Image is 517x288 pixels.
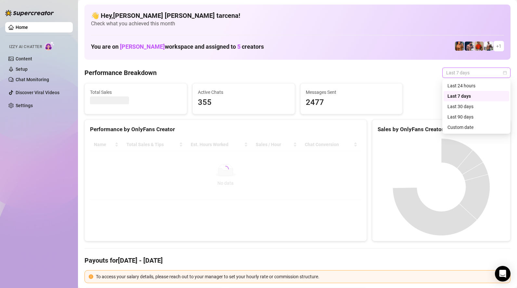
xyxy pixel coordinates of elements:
img: logo-BBDzfeDw.svg [5,10,54,16]
span: Active Chats [198,89,290,96]
div: Last 30 days [447,103,505,110]
a: Setup [16,67,28,72]
img: Justin [474,42,484,51]
span: Messages Sent [306,89,397,96]
a: Discover Viral Videos [16,90,59,95]
span: exclamation-circle [89,274,93,279]
div: Last 90 days [444,112,509,122]
div: Sales by OnlyFans Creator [378,125,505,134]
h4: 👋 Hey, [PERSON_NAME] [PERSON_NAME] tarcena ! [91,11,504,20]
h1: You are on workspace and assigned to creators [91,43,264,50]
div: To access your salary details, please reach out to your manager to set your hourly rate or commis... [96,273,506,280]
img: JUSTIN [484,42,493,51]
img: JG [455,42,464,51]
span: Izzy AI Chatter [9,44,42,50]
span: + 1 [496,43,501,50]
span: Check what you achieved this month [91,20,504,27]
span: loading [221,165,230,173]
a: Settings [16,103,33,108]
div: Open Intercom Messenger [495,266,511,282]
span: 2477 [306,96,397,109]
div: Last 7 days [444,91,509,101]
h4: Performance Breakdown [84,68,157,77]
span: 5 [237,43,240,50]
div: Last 90 days [447,113,505,120]
div: Last 24 hours [444,81,509,91]
h4: Payouts for [DATE] - [DATE] [84,256,511,265]
div: Custom date [447,124,505,131]
a: Home [16,25,28,30]
span: 355 [198,96,290,109]
div: Performance by OnlyFans Creator [90,125,361,134]
a: Content [16,56,32,61]
span: Total Sales [90,89,182,96]
a: Chat Monitoring [16,77,49,82]
div: Last 7 days [447,93,505,100]
span: Last 7 days [446,68,507,78]
div: Last 24 hours [447,82,505,89]
img: AI Chatter [45,41,55,51]
img: Axel [465,42,474,51]
span: calendar [503,71,507,75]
div: Custom date [444,122,509,132]
div: Last 30 days [444,101,509,112]
span: [PERSON_NAME] [120,43,165,50]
